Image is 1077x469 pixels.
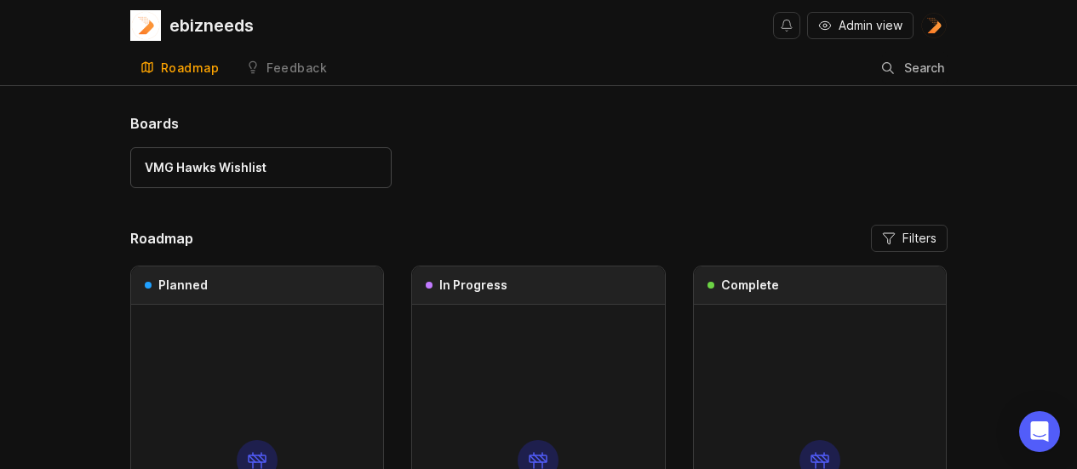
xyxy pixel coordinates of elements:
[871,225,948,252] button: Filters
[158,277,208,294] h3: Planned
[920,12,948,39] img: Admin Ebizneeds
[1019,411,1060,452] div: Open Intercom Messenger
[130,113,948,134] h1: Boards
[130,10,161,41] img: ebizneeds logo
[902,230,937,247] span: Filters
[721,277,779,294] h3: Complete
[130,51,230,86] a: Roadmap
[266,62,327,74] div: Feedback
[161,62,220,74] div: Roadmap
[839,17,902,34] span: Admin view
[130,147,392,188] a: VMG Hawks Wishlist
[169,17,254,34] div: ebizneeds
[773,12,800,39] button: Notifications
[130,228,193,249] h2: Roadmap
[807,12,914,39] button: Admin view
[145,158,266,177] div: VMG Hawks Wishlist
[236,51,337,86] a: Feedback
[439,277,507,294] h3: In Progress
